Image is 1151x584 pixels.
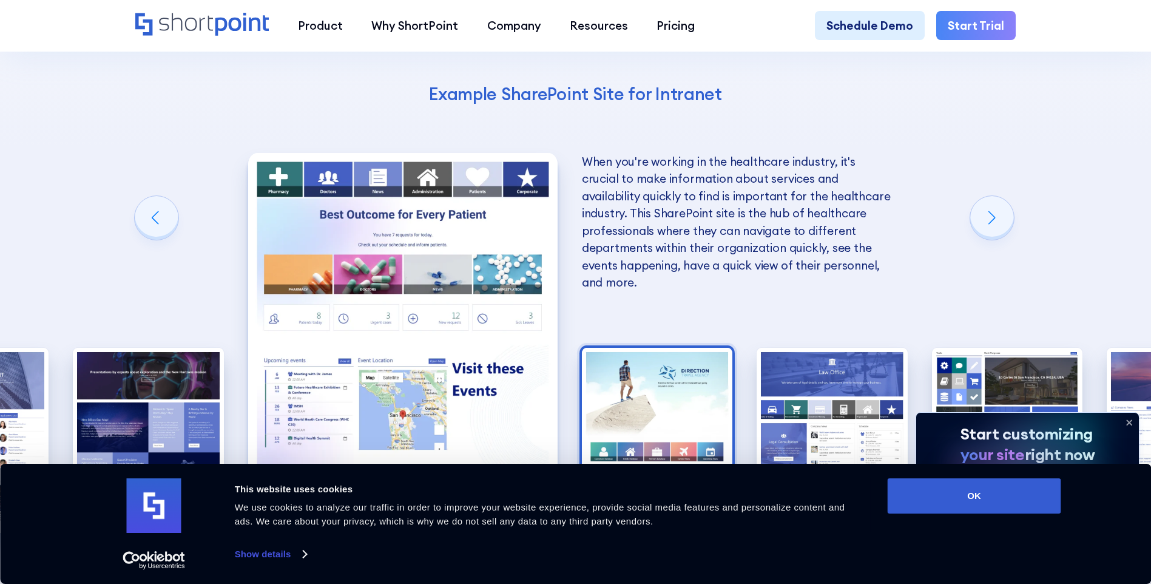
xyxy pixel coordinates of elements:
[757,348,908,533] div: 8 / 10
[970,196,1014,240] div: Next slide
[357,11,473,39] a: Why ShortPoint
[73,348,224,533] img: Best SharePoint Intranet Example Technology
[235,482,860,497] div: This website uses cookies
[235,502,845,526] span: We use cookies to analyze our traffic in order to improve your website experience, provide social...
[936,11,1016,39] a: Start Trial
[252,83,899,106] h4: Example SharePoint Site for Intranet
[283,11,357,39] a: Product
[582,153,891,291] p: When you're working in the healthcare industry, it's crucial to make information about services a...
[555,11,642,39] a: Resources
[73,348,224,533] div: 5 / 10
[643,11,709,39] a: Pricing
[932,348,1083,533] div: 9 / 10
[487,17,541,34] div: Company
[582,348,733,533] img: Best SharePoint Intranet Travel
[298,17,343,34] div: Product
[932,348,1083,533] img: Intranet Site Example SharePoint Real Estate
[371,17,458,34] div: Why ShortPoint
[757,348,908,533] img: Intranet Page Example Legal
[582,348,733,533] div: 7 / 10
[235,545,306,563] a: Show details
[888,478,1061,514] button: OK
[135,196,178,240] div: Previous slide
[657,17,695,34] div: Pricing
[127,478,181,533] img: logo
[570,17,628,34] div: Resources
[473,11,555,39] a: Company
[101,551,207,569] a: Usercentrics Cookiebot - opens in a new window
[815,11,925,39] a: Schedule Demo
[248,153,558,533] img: Best Intranet Example Healthcare
[135,13,269,38] a: Home
[248,153,558,533] div: 6 / 10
